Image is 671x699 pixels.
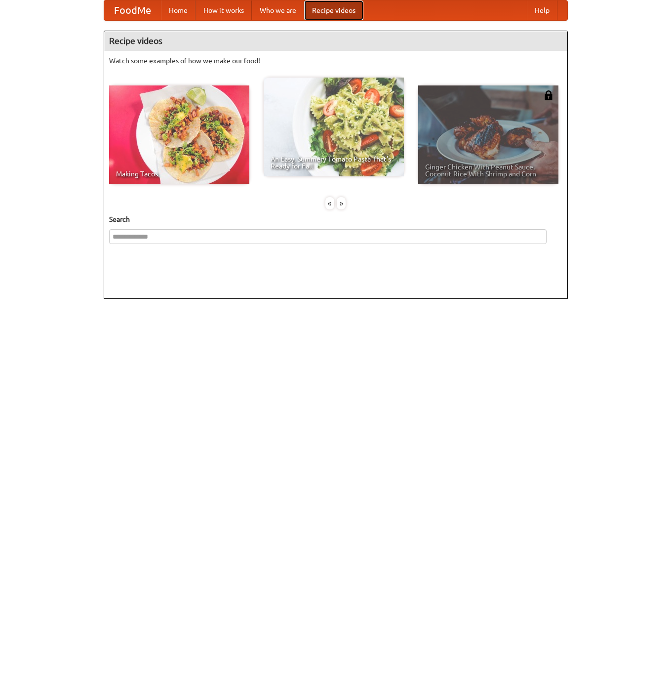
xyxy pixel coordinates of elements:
a: An Easy, Summery Tomato Pasta That's Ready for Fall [264,78,404,176]
a: Home [161,0,196,20]
span: An Easy, Summery Tomato Pasta That's Ready for Fall [271,156,397,169]
a: Who we are [252,0,304,20]
a: Recipe videos [304,0,363,20]
h4: Recipe videos [104,31,567,51]
h5: Search [109,214,562,224]
a: How it works [196,0,252,20]
p: Watch some examples of how we make our food! [109,56,562,66]
span: Making Tacos [116,170,242,177]
img: 483408.png [544,90,553,100]
a: FoodMe [104,0,161,20]
div: « [325,197,334,209]
a: Help [527,0,557,20]
div: » [337,197,346,209]
a: Making Tacos [109,85,249,184]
